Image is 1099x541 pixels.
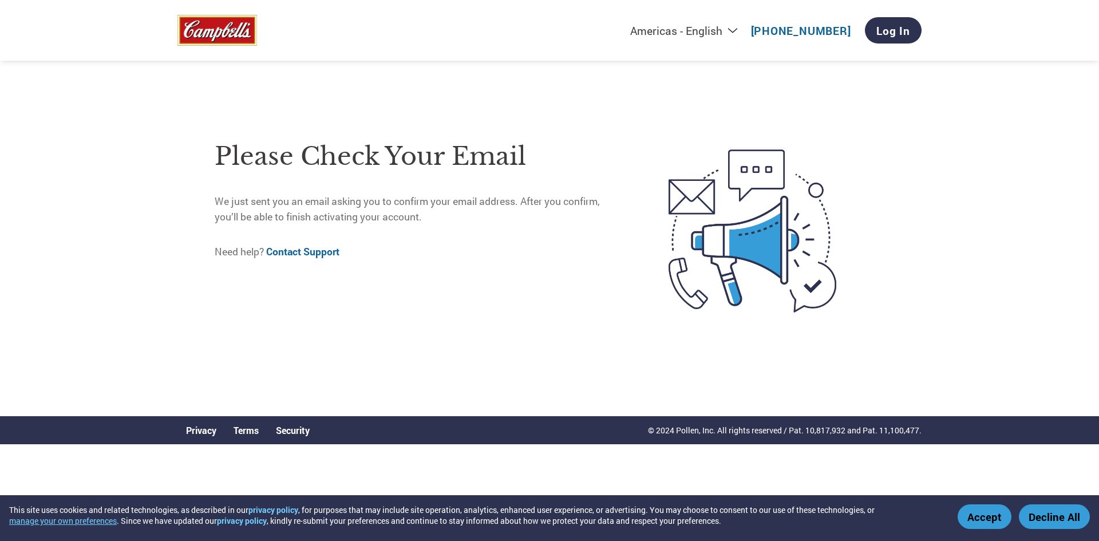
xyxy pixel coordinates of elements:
[648,424,922,436] p: © 2024 Pollen, Inc. All rights reserved / Pat. 10,817,932 and Pat. 11,100,477.
[9,504,941,526] div: This site uses cookies and related technologies, as described in our , for purposes that may incl...
[1019,504,1090,529] button: Decline All
[186,424,216,436] a: Privacy
[234,424,259,436] a: Terms
[248,504,298,515] a: privacy policy
[177,15,257,46] img: Campbell’s
[620,129,884,333] img: open-email
[215,138,620,175] h1: Please check your email
[751,23,851,38] a: [PHONE_NUMBER]
[9,515,117,526] button: manage your own preferences
[266,245,339,258] a: Contact Support
[215,244,620,259] p: Need help?
[865,17,922,44] a: Log In
[276,424,310,436] a: Security
[215,194,620,224] p: We just sent you an email asking you to confirm your email address. After you confirm, you’ll be ...
[958,504,1011,529] button: Accept
[217,515,267,526] a: privacy policy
